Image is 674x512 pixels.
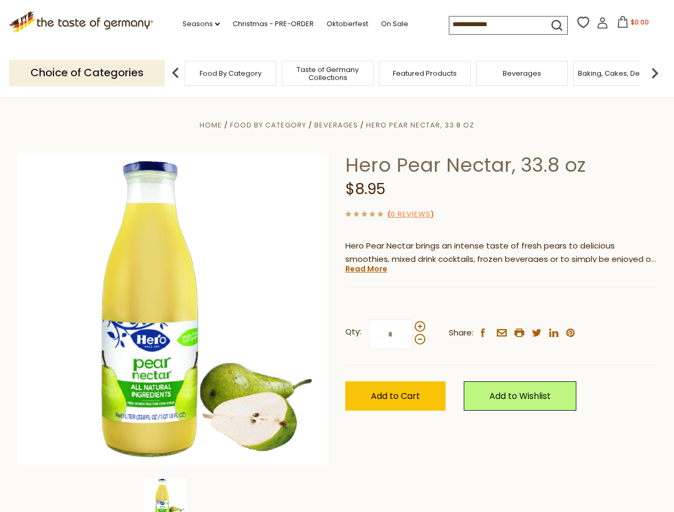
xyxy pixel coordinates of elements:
[183,18,220,30] a: Seasons
[233,18,314,30] a: Christmas - PRE-ORDER
[345,381,446,411] button: Add to Cart
[381,18,408,30] a: On Sale
[644,62,665,84] img: next arrow
[9,60,165,86] p: Choice of Categories
[464,381,576,411] a: Add to Wishlist
[387,209,434,219] span: ( )
[391,209,431,220] a: 0 Reviews
[578,69,661,77] a: Baking, Cakes, Desserts
[371,390,420,402] span: Add to Cart
[449,326,473,340] span: Share:
[393,69,457,77] a: Featured Products
[314,120,358,130] a: Beverages
[200,69,261,77] a: Food By Category
[345,153,657,177] h1: Hero Pear Nectar, 33.8 oz
[345,239,657,266] p: Hero Pear Nectar brings an intense taste of fresh pears to delicious smoothies, mixed drink cockt...
[345,263,387,274] a: Read More
[17,153,329,465] img: Hero Pear Nectar, 33.8 oz
[366,120,474,130] a: Hero Pear Nectar, 33.8 oz
[165,62,186,84] img: previous arrow
[230,120,306,130] a: Food By Category
[503,69,541,77] a: Beverages
[200,120,222,130] a: Home
[369,319,413,349] input: Qty:
[610,16,656,32] button: $0.00
[285,66,370,82] a: Taste of Germany Collections
[345,179,385,199] span: $8.95
[345,325,361,339] strong: Qty:
[327,18,368,30] a: Oktoberfest
[631,18,649,27] span: $0.00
